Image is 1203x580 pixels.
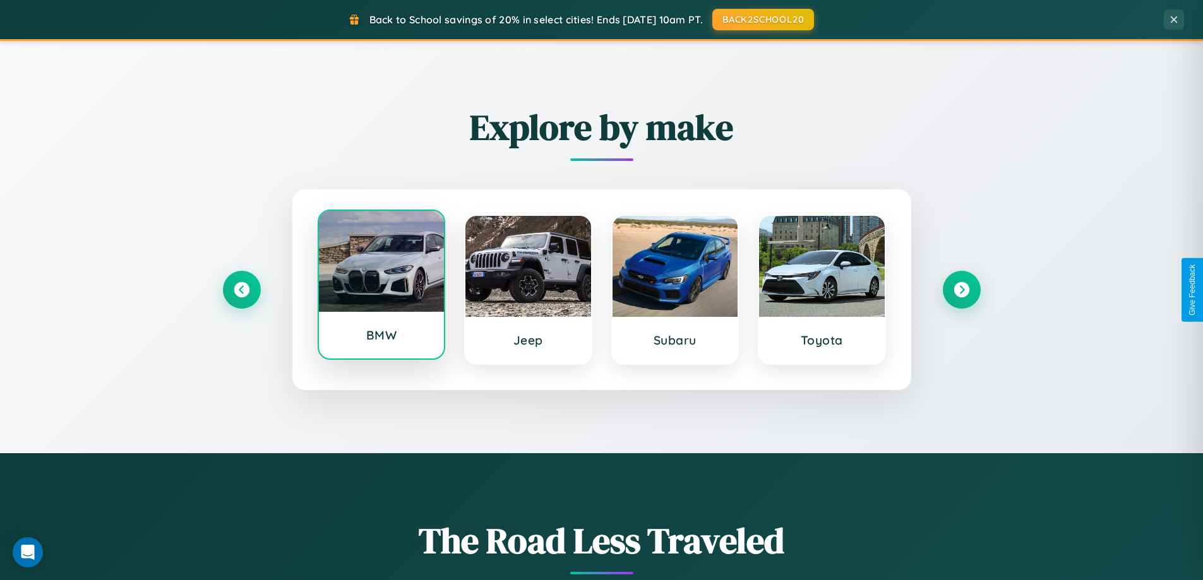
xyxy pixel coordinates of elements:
div: Open Intercom Messenger [13,537,43,567]
h2: Explore by make [223,103,981,151]
h3: Subaru [625,333,726,348]
button: BACK2SCHOOL20 [712,9,814,30]
h3: Toyota [772,333,872,348]
h3: Jeep [478,333,578,348]
div: Give Feedback [1188,264,1197,316]
h3: BMW [332,328,432,343]
h1: The Road Less Traveled [223,516,981,565]
span: Back to School savings of 20% in select cities! Ends [DATE] 10am PT. [369,13,703,26]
